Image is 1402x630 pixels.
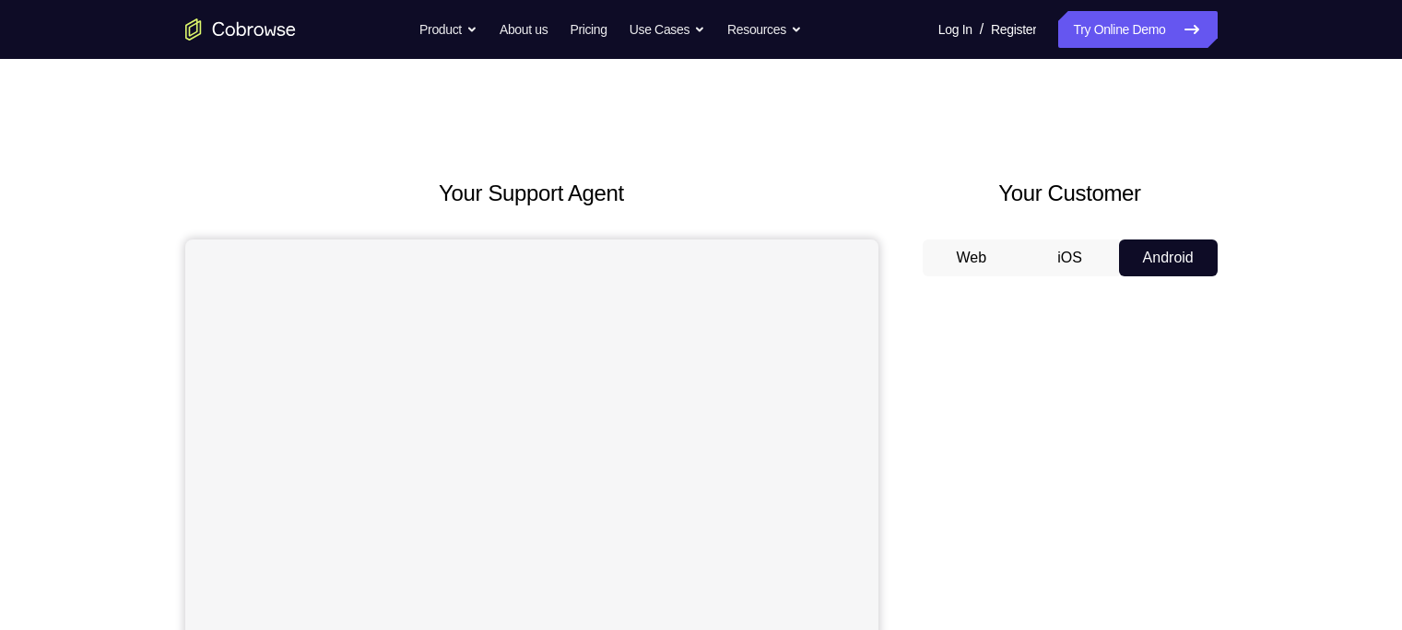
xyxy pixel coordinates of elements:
[727,11,802,48] button: Resources
[1119,239,1218,276] button: Android
[923,177,1218,210] h2: Your Customer
[1058,11,1217,48] a: Try Online Demo
[991,11,1036,48] a: Register
[980,18,984,41] span: /
[185,177,878,210] h2: Your Support Agent
[419,11,477,48] button: Product
[630,11,705,48] button: Use Cases
[1020,239,1119,276] button: iOS
[938,11,972,48] a: Log In
[923,239,1021,276] button: Web
[185,18,296,41] a: Go to the home page
[570,11,607,48] a: Pricing
[500,11,548,48] a: About us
